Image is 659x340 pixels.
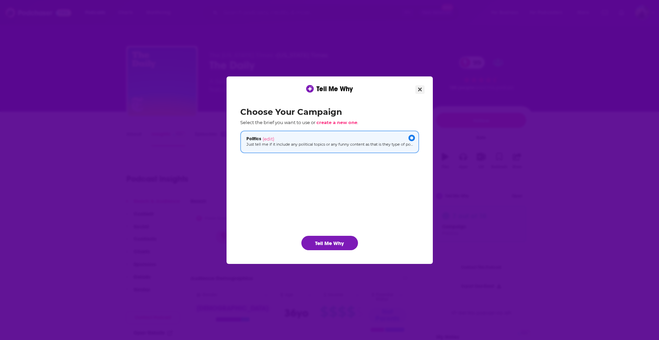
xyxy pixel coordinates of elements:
span: Politics [246,136,261,142]
img: tell me why sparkle [307,86,313,92]
p: Select the brief you want to use or . [240,120,419,125]
button: Close [415,85,425,94]
p: Just tell me if it include any political topics or any funny content as that is they type of podc... [246,142,413,147]
span: (edit) [263,136,274,142]
span: Tell Me Why [316,85,353,93]
button: Tell Me Why [301,236,358,250]
h2: Choose Your Campaign [240,107,419,117]
span: create a new one [316,120,357,125]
